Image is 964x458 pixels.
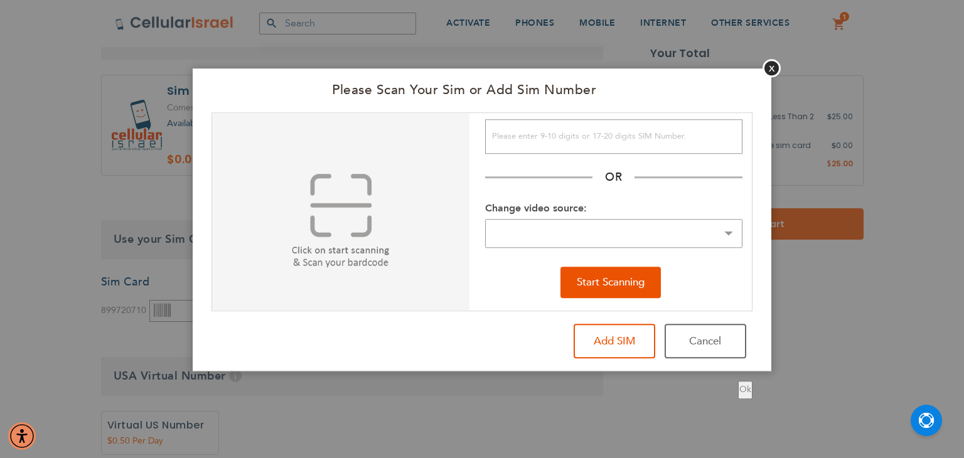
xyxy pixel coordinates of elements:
[212,113,469,351] img: click-scan.jpg
[574,324,655,358] button: Add SIM
[560,267,661,298] button: Start Scanning
[592,169,635,186] h2: OR
[212,68,717,100] h2: Please Scan Your Sim or Add Sim Number
[689,334,721,348] span: Cancel
[485,119,742,154] input: Please enter 9-10 digits or 17-20 digits SIM Number.
[485,201,587,215] label: Change video source:
[738,381,752,399] button: Ok
[739,383,751,395] span: Ok
[665,324,746,358] button: Cancel
[8,422,36,450] div: Accessibility Menu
